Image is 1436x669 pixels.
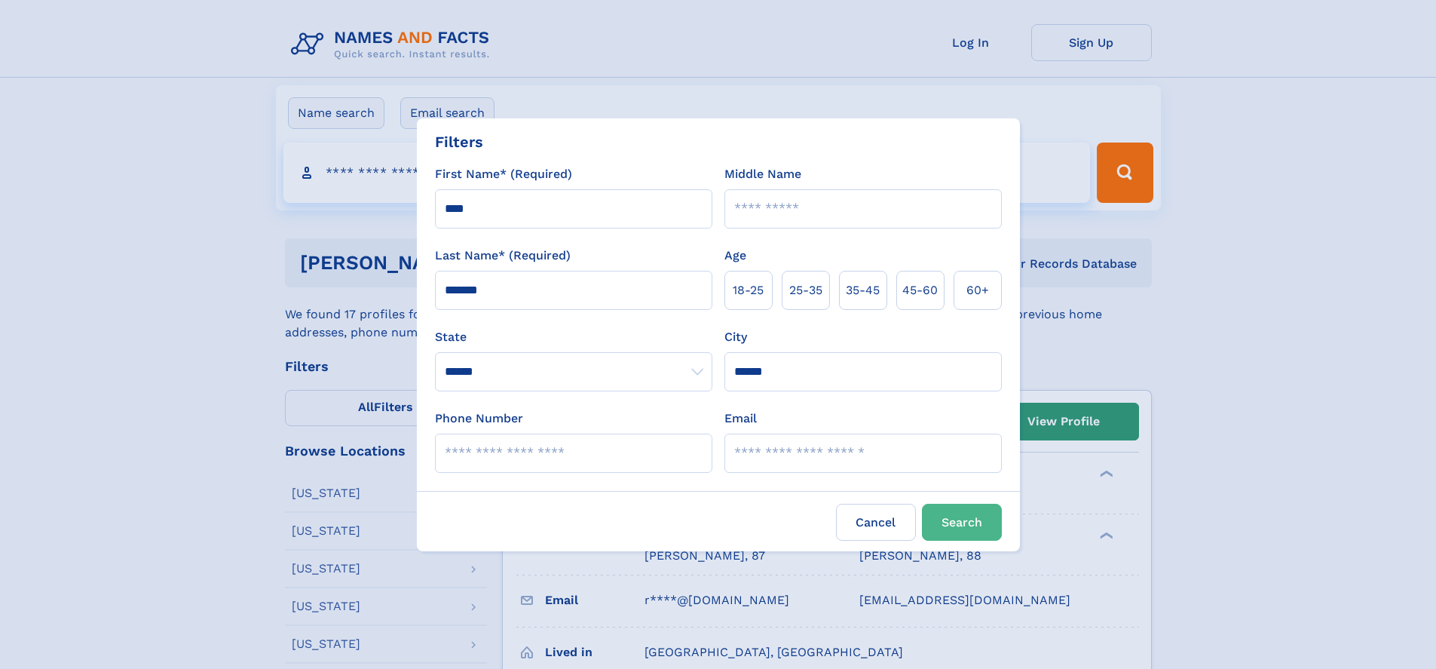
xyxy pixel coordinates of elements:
[435,130,483,153] div: Filters
[902,281,938,299] span: 45‑60
[733,281,764,299] span: 18‑25
[724,328,747,346] label: City
[435,165,572,183] label: First Name* (Required)
[724,247,746,265] label: Age
[435,247,571,265] label: Last Name* (Required)
[966,281,989,299] span: 60+
[789,281,822,299] span: 25‑35
[435,328,712,346] label: State
[435,410,523,428] label: Phone Number
[724,410,757,428] label: Email
[922,504,1002,541] button: Search
[724,165,801,183] label: Middle Name
[846,281,880,299] span: 35‑45
[836,504,916,541] label: Cancel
